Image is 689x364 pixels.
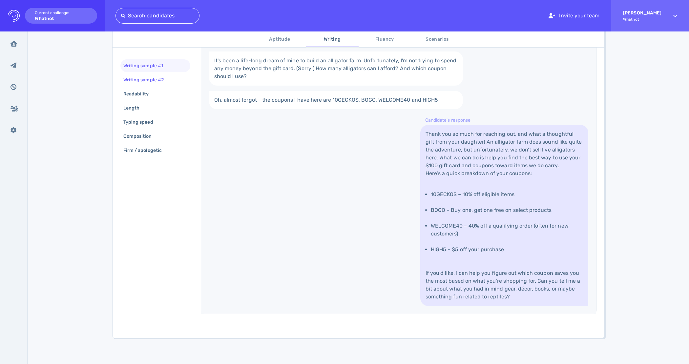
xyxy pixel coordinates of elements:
div: Writing sample #2 [122,75,172,85]
span: Aptitude [258,35,302,44]
li: HIGH5 – $5 off your purchase [431,246,578,253]
span: Scenarios [415,35,460,44]
div: Typing speed [122,117,161,127]
div: Readability [122,89,157,99]
div: Firm / apologetic [122,146,170,155]
a: It's been a life-long dream of mine to build an alligator farm. Unfortunately, I'm not trying to ... [209,51,463,86]
li: WELCOME40 – 40% off a qualifying order (often for new customers) [431,222,578,238]
p: Thank you so much for reaching out, and what a thoughtful gift from your daughter! An alligator f... [426,130,583,170]
div: Length [122,103,147,113]
span: Fluency [363,35,407,44]
p: Here’s a quick breakdown of your coupons: [426,170,583,177]
a: Oh, almost forgot - the coupons I have here are 10GECKOS, BOGO, WELCOME40 and HIGH5 [209,91,463,109]
span: Writing [310,35,355,44]
p: If you’d like, I can help you figure out which coupon saves you the most based on what you’re sho... [426,269,583,301]
li: 10GECKOS – 10% off eligible items [431,191,578,198]
div: Writing sample #1 [122,61,171,71]
strong: [PERSON_NAME] [623,10,661,16]
div: Composition [122,131,160,141]
li: BOGO – Buy one, get one free on select products [431,206,578,214]
span: Whatnot [623,17,661,22]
